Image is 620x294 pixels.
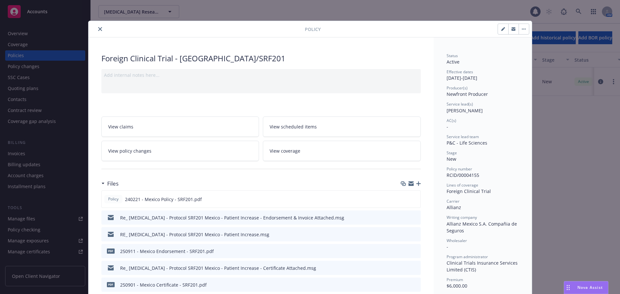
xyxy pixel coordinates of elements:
span: 240221 - Mexico Policy - SRF201.pdf [125,196,202,203]
span: Writing company [447,215,477,220]
span: Allianz [447,204,461,210]
button: preview file [412,248,418,255]
span: Lines of coverage [447,182,478,188]
div: Files [101,179,119,188]
div: Foreign Clinical Trial - [GEOGRAPHIC_DATA]/SRF201 [101,53,421,64]
span: Effective dates [447,69,473,75]
span: - [447,244,448,250]
span: Allianz Mexico S.A. Compañia de Seguros [447,221,518,234]
span: Stage [447,150,457,156]
button: download file [402,265,407,271]
span: Program administrator [447,254,488,259]
div: Foreign Clinical Trial [447,188,519,195]
span: Wholesaler [447,238,467,243]
span: P&C - Life Sciences [447,140,487,146]
span: Status [447,53,458,58]
span: Newfront Producer [447,91,488,97]
span: Policy [305,26,321,33]
div: Drag to move [564,281,572,294]
div: [DATE] - [DATE] [447,69,519,81]
span: - [447,124,448,130]
span: pdf [107,248,115,253]
span: Policy number [447,166,472,172]
span: Clinical Trials Insurance Services Limited (CTIS) [447,260,519,273]
button: download file [402,248,407,255]
button: download file [402,281,407,288]
span: [PERSON_NAME] [447,107,483,114]
button: preview file [412,265,418,271]
div: RE_ [MEDICAL_DATA] - Protocol SRF201 Mexico - Patient Increase.msg [120,231,269,238]
button: preview file [412,281,418,288]
a: View claims [101,117,259,137]
div: Re_ [MEDICAL_DATA] - Protocol SRF201 Mexico - Patient Increase - Endorsement & Invoice Attached.msg [120,214,344,221]
a: View coverage [263,141,421,161]
span: AC(s) [447,118,456,123]
button: download file [402,196,407,203]
span: View policy changes [108,147,151,154]
div: 250901 - Mexico Certificate - SRF201.pdf [120,281,207,288]
span: View claims [108,123,133,130]
button: preview file [412,231,418,238]
h3: Files [107,179,119,188]
button: preview file [412,214,418,221]
span: View scheduled items [270,123,317,130]
div: 250911 - Mexico Endorsement - SRF201.pdf [120,248,214,255]
div: Add internal notes here... [104,72,418,78]
span: Service lead team [447,134,479,139]
span: Service lead(s) [447,101,473,107]
button: preview file [412,196,418,203]
button: download file [402,231,407,238]
a: View scheduled items [263,117,421,137]
span: $6,000.00 [447,283,467,289]
span: pdf [107,282,115,287]
span: Producer(s) [447,85,468,91]
span: RCID/00004155 [447,172,479,178]
button: Nova Assist [564,281,608,294]
span: New [447,156,456,162]
span: Nova Assist [577,285,603,290]
a: View policy changes [101,141,259,161]
span: Premium [447,277,463,282]
button: download file [402,214,407,221]
div: Re_ [MEDICAL_DATA] - Protocol SRF201 Mexico - Patient Increase - Certificate Attached.msg [120,265,316,271]
button: close [96,25,104,33]
span: Policy [107,196,120,202]
span: View coverage [270,147,300,154]
span: Active [447,59,460,65]
span: Carrier [447,198,460,204]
